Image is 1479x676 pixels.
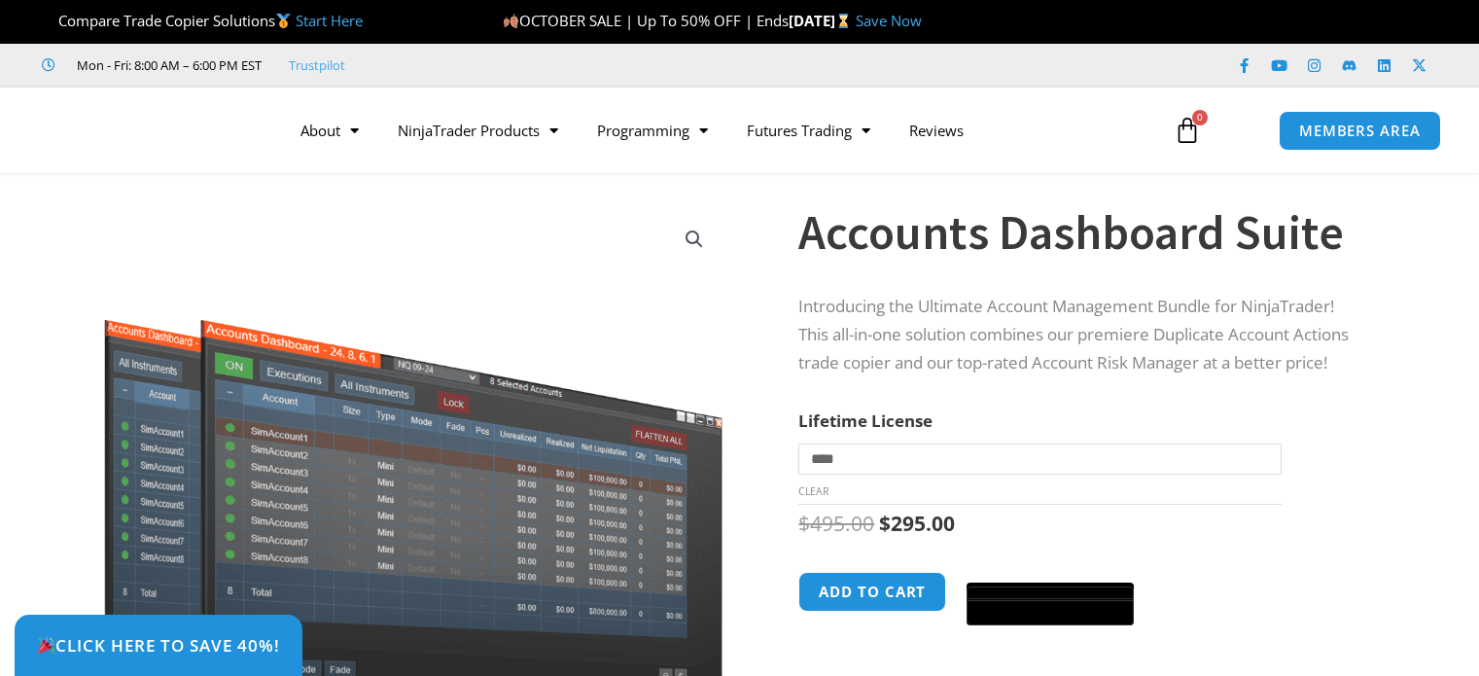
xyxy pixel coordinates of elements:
span: Click Here to save 40%! [37,637,280,654]
span: Compare Trade Copier Solutions [42,11,363,30]
span: MEMBERS AREA [1299,124,1421,138]
img: 🥇 [276,14,291,28]
img: 🍂 [504,14,518,28]
a: Save Now [856,11,922,30]
a: MEMBERS AREA [1279,111,1441,151]
span: $ [798,510,810,537]
bdi: 495.00 [798,510,874,537]
img: LogoAI | Affordable Indicators – NinjaTrader [42,95,251,165]
a: Programming [578,108,727,153]
a: About [281,108,378,153]
span: 0 [1192,110,1208,125]
bdi: 295.00 [879,510,955,537]
strong: [DATE] [789,11,856,30]
a: 🎉Click Here to save 40%! [15,615,302,676]
button: Add to cart [798,572,946,612]
span: Mon - Fri: 8:00 AM – 6:00 PM EST [72,53,262,77]
span: OCTOBER SALE | Up To 50% OFF | Ends [503,11,789,30]
a: View full-screen image gallery [677,222,712,257]
span: $ [879,510,891,537]
a: NinjaTrader Products [378,108,578,153]
iframe: Secure payment input frame [963,569,1138,571]
h1: Accounts Dashboard Suite [798,198,1366,267]
nav: Menu [281,108,1154,153]
label: Lifetime License [798,409,933,432]
button: Buy with GPay [967,587,1134,625]
a: Clear options [798,484,828,498]
a: 0 [1144,102,1230,159]
a: Reviews [890,108,983,153]
p: Introducing the Ultimate Account Management Bundle for NinjaTrader! This all-in-one solution comb... [798,293,1366,377]
a: Futures Trading [727,108,890,153]
img: 🎉 [38,637,54,654]
a: Start Here [296,11,363,30]
img: ⌛ [836,14,851,28]
a: Trustpilot [289,53,345,77]
img: 🏆 [43,14,57,28]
